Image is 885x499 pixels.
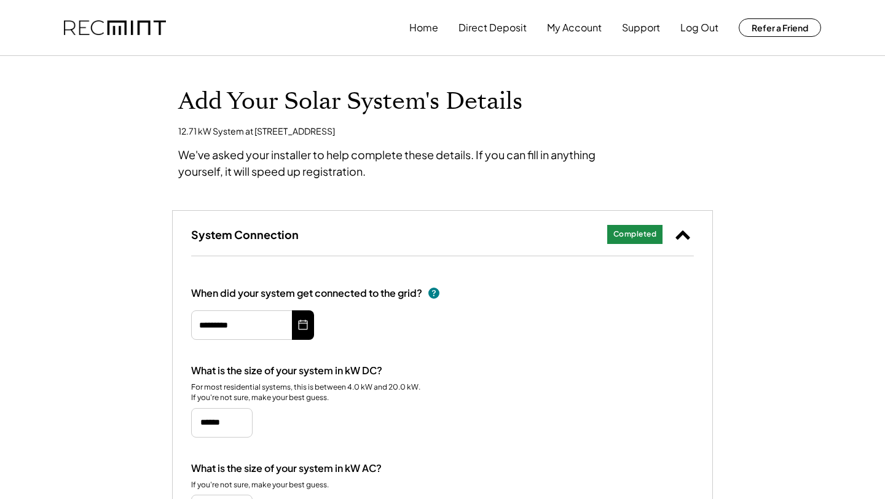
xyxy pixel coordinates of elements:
[178,125,335,138] div: 12.71 kW System at [STREET_ADDRESS]
[739,18,821,37] button: Refer a Friend
[613,229,657,240] div: Completed
[191,480,329,490] div: If you're not sure, make your best guess.
[191,227,299,242] h3: System Connection
[191,287,422,300] div: When did your system get connected to the grid?
[458,15,527,40] button: Direct Deposit
[622,15,660,40] button: Support
[409,15,438,40] button: Home
[191,364,382,377] div: What is the size of your system in kW DC?
[547,15,602,40] button: My Account
[191,382,422,403] div: For most residential systems, this is between 4.0 kW and 20.0 kW. If you're not sure, make your b...
[178,146,639,179] div: We've asked your installer to help complete these details. If you can fill in anything yourself, ...
[178,87,707,116] h1: Add Your Solar System's Details
[64,20,166,36] img: recmint-logotype%403x.png
[680,15,718,40] button: Log Out
[191,462,382,475] div: What is the size of your system in kW AC?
